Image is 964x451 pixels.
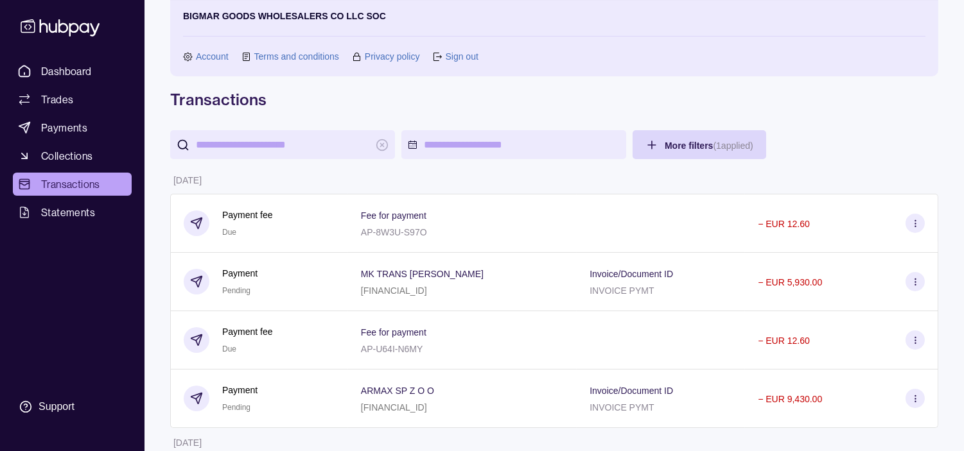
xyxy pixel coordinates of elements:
span: More filters [665,140,753,151]
p: [DATE] [173,438,202,448]
a: Terms and conditions [254,49,339,64]
p: AP-8W3U-S97O [361,227,427,237]
a: Transactions [13,173,132,196]
p: Fee for payment [361,210,426,221]
a: Privacy policy [365,49,420,64]
a: Payments [13,116,132,139]
p: − EUR 9,430.00 [758,394,822,404]
p: [FINANCIAL_ID] [361,402,427,413]
span: Pending [222,286,250,295]
p: − EUR 5,930.00 [758,277,822,287]
a: Statements [13,201,132,224]
p: Fee for payment [361,327,426,337]
div: Support [39,400,74,414]
p: BIGMAR GOODS WHOLESALERS CO LLC SOC [183,9,386,23]
p: Invoice/Document ID [590,386,673,396]
span: Dashboard [41,64,92,79]
p: Payment [222,383,258,397]
span: Collections [41,148,92,164]
span: Transactions [41,176,100,192]
p: INVOICE PYMT [590,402,654,413]
p: Invoice/Document ID [590,269,673,279]
h1: Transactions [170,89,938,110]
p: Payment fee [222,208,273,222]
p: MK TRANS [PERSON_NAME] [361,269,484,279]
a: Sign out [445,49,478,64]
p: INVOICE PYMT [590,285,654,296]
p: Payment fee [222,325,273,339]
p: [FINANCIAL_ID] [361,285,427,296]
a: Support [13,393,132,420]
p: − EUR 12.60 [758,336,810,346]
input: search [196,130,369,159]
p: ARMAX SP Z O O [361,386,434,396]
p: − EUR 12.60 [758,219,810,229]
p: [DATE] [173,175,202,185]
p: AP-U64I-N6MY [361,344,423,354]
span: Due [222,228,236,237]
p: ( 1 applied) [713,140,753,151]
a: Collections [13,144,132,167]
span: Statements [41,205,95,220]
a: Dashboard [13,60,132,83]
button: More filters(1applied) [633,130,766,159]
span: Payments [41,120,87,135]
span: Pending [222,403,250,412]
a: Account [196,49,229,64]
a: Trades [13,88,132,111]
p: Payment [222,266,258,280]
span: Due [222,345,236,353]
span: Trades [41,92,73,107]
